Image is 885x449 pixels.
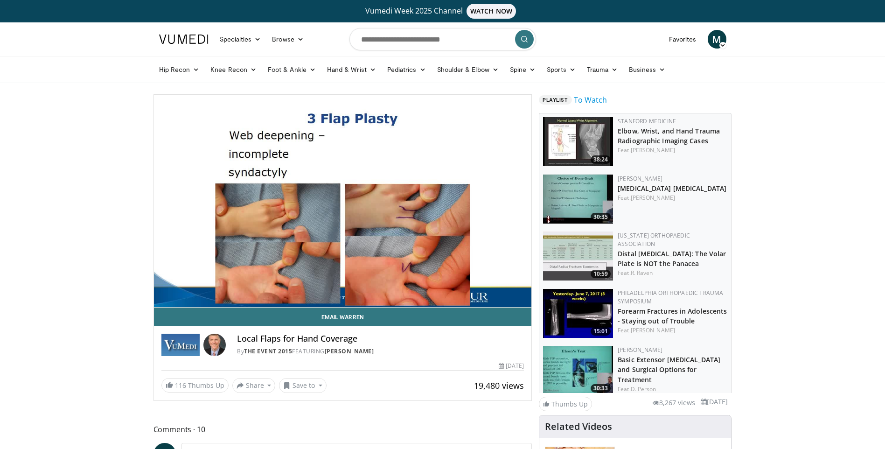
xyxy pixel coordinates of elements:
span: 30:35 [591,213,611,221]
a: Vumedi Week 2025 ChannelWATCH NOW [160,4,725,19]
a: 30:33 [543,346,613,395]
span: 38:24 [591,155,611,164]
a: [PERSON_NAME] [618,175,662,182]
div: Feat. [618,146,727,154]
div: [DATE] [499,362,524,370]
a: Knee Recon [205,60,262,79]
span: 10:59 [591,270,611,278]
a: Favorites [663,30,702,49]
a: [MEDICAL_DATA] [MEDICAL_DATA] [618,184,726,193]
a: Browse [266,30,309,49]
a: R. Raven [631,269,653,277]
span: 19,480 views [474,380,524,391]
a: Basic Extensor [MEDICAL_DATA] and Surgical Options for Treatment [618,355,720,384]
a: The Event 2015 [244,347,292,355]
div: By FEATURING [237,347,524,356]
div: Feat. [618,194,727,202]
a: Hand & Wrist [321,60,382,79]
a: Foot & Ankle [262,60,321,79]
div: Feat. [618,385,727,393]
img: 5f3ee0cb-4715-476f-97ae-a0b2f9d34fe6.150x105_q85_crop-smart_upscale.jpg [543,175,613,224]
a: 38:24 [543,117,613,166]
img: Avatar [203,334,226,356]
button: Save to [279,378,327,393]
img: The Event 2015 [161,334,200,356]
img: d0220884-54c2-4775-b7de-c3508503d479.150x105_q85_crop-smart_upscale.jpg [543,117,613,166]
a: [US_STATE] Orthopaedic Association [618,232,690,248]
div: Feat. [618,269,727,277]
a: [PERSON_NAME] [631,146,675,154]
a: 30:35 [543,175,613,224]
a: Pediatrics [382,60,432,79]
a: Hip Recon [153,60,205,79]
a: Distal [MEDICAL_DATA]: The Volar Plate is NOT the Panacea [618,249,726,268]
li: 3,267 views [653,398,695,408]
a: 10:59 [543,232,613,281]
a: [PERSON_NAME] [618,346,662,354]
a: Forearm Fractures in Adolescents - Staying out of Trouble [618,307,727,325]
a: Philadelphia Orthopaedic Trauma Symposium [618,289,723,305]
a: [PERSON_NAME] [325,347,374,355]
li: [DATE] [701,397,728,407]
a: D. Person [631,385,656,393]
h4: Related Videos [545,421,612,432]
a: Business [623,60,671,79]
h4: Local Flaps for Hand Coverage [237,334,524,344]
span: 15:01 [591,327,611,336]
span: Comments 10 [153,423,532,435]
img: bed40874-ca21-42dc-8a42-d9b09b7d8d58.150x105_q85_crop-smart_upscale.jpg [543,346,613,395]
span: 116 [175,381,186,390]
span: 30:33 [591,384,611,393]
a: [PERSON_NAME] [631,194,675,202]
a: M [708,30,726,49]
img: 6665c380-9f71-4cd0-a54c-b457c44c38cf.150x105_q85_crop-smart_upscale.jpg [543,232,613,281]
a: Stanford Medicine [618,117,676,125]
a: Sports [541,60,581,79]
span: Playlist [539,95,571,105]
a: Elbow, Wrist, and Hand Trauma Radiographic Imaging Cases [618,126,720,145]
div: Feat. [618,326,727,335]
a: Thumbs Up [539,397,592,411]
a: 15:01 [543,289,613,338]
img: VuMedi Logo [159,35,209,44]
a: Email Warren [154,308,532,326]
a: [PERSON_NAME] [631,326,675,334]
a: To Watch [574,94,607,105]
a: Trauma [581,60,624,79]
span: WATCH NOW [467,4,516,19]
a: Specialties [214,30,267,49]
button: Share [232,378,276,393]
video-js: Video Player [154,95,532,308]
img: 25619031-145e-4c60-a054-82f5ddb5a1ab.150x105_q85_crop-smart_upscale.jpg [543,289,613,338]
a: 116 Thumbs Up [161,378,229,393]
input: Search topics, interventions [349,28,536,50]
a: Shoulder & Elbow [432,60,504,79]
a: Spine [504,60,541,79]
